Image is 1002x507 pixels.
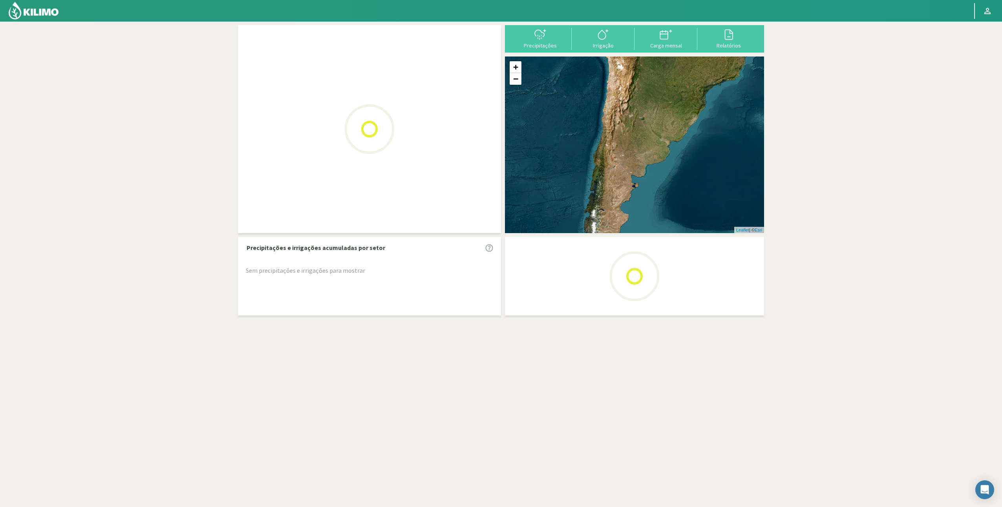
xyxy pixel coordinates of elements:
[736,228,749,232] a: Leaflet
[697,28,760,49] button: Relatórios
[247,243,385,252] p: Precipitações e irrigações acumuladas por setor
[595,237,674,316] img: Loading...
[511,43,569,48] div: Precipitações
[246,267,493,274] h5: Sem precipitações e irrigações para mostrar
[975,480,994,499] div: Open Intercom Messenger
[510,73,521,85] a: Zoom out
[8,1,59,20] img: Kilimo
[637,43,695,48] div: Carga mensal
[330,90,409,168] img: Loading...
[634,28,697,49] button: Carga mensal
[755,228,762,232] a: Esri
[509,28,572,49] button: Precipitações
[510,61,521,73] a: Zoom in
[700,43,758,48] div: Relatórios
[572,28,634,49] button: Irrigação
[574,43,632,48] div: Irrigação
[734,227,764,233] div: | ©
